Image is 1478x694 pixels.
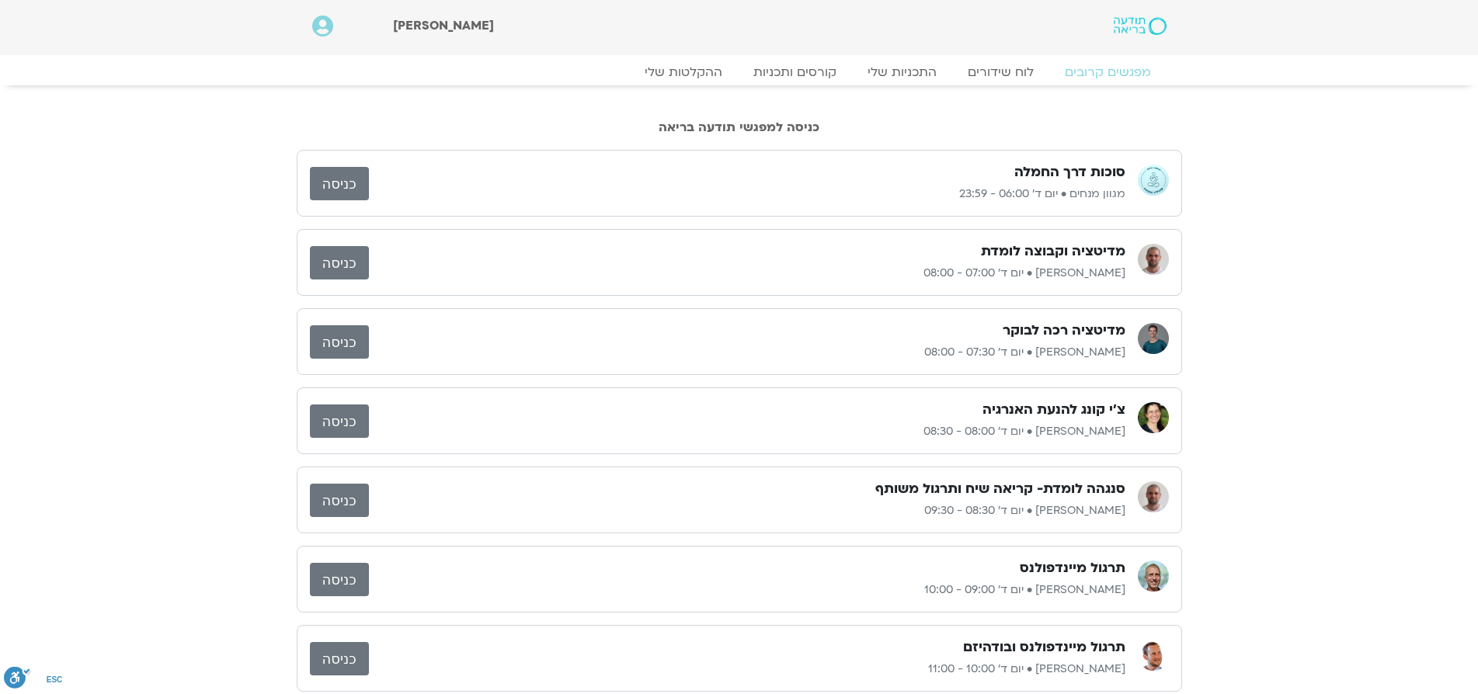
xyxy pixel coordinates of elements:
a: לוח שידורים [952,64,1049,80]
a: כניסה [310,404,369,438]
a: כניסה [310,563,369,596]
p: [PERSON_NAME] • יום ד׳ 07:30 - 08:00 [369,343,1125,362]
p: [PERSON_NAME] • יום ד׳ 10:00 - 11:00 [369,660,1125,678]
a: קורסים ותכניות [738,64,852,80]
img: ניב אידלמן [1138,560,1169,592]
img: דקל קנטי [1138,244,1169,275]
p: [PERSON_NAME] • יום ד׳ 08:00 - 08:30 [369,422,1125,441]
img: רונית מלכין [1138,402,1169,433]
span: [PERSON_NAME] [393,17,494,34]
img: דקל קנטי [1138,481,1169,512]
h3: תרגול מיינדפולנס [1020,559,1125,578]
a: מפגשים קרובים [1049,64,1167,80]
a: כניסה [310,167,369,200]
a: כניסה [310,484,369,517]
a: כניסה [310,246,369,279]
p: מגוון מנחים • יום ד׳ 06:00 - 23:59 [369,185,1125,203]
a: ההקלטות שלי [629,64,738,80]
h3: מדיטציה וקבוצה לומדת [981,242,1125,261]
img: אורי דאובר [1138,323,1169,354]
p: [PERSON_NAME] • יום ד׳ 09:00 - 10:00 [369,581,1125,599]
p: [PERSON_NAME] • יום ד׳ 07:00 - 08:00 [369,264,1125,283]
h3: סנגהה לומדת- קריאה שיח ותרגול משותף [875,480,1125,498]
img: רון כהנא [1138,640,1169,671]
h2: כניסה למפגשי תודעה בריאה [297,120,1182,134]
h3: תרגול מיינדפולנס ובודהיזם [963,638,1125,657]
p: [PERSON_NAME] • יום ד׳ 08:30 - 09:30 [369,501,1125,520]
h3: צ'י קונג להנעת האנרגיה [982,401,1125,419]
a: התכניות שלי [852,64,952,80]
img: מגוון מנחים [1138,165,1169,196]
nav: Menu [312,64,1167,80]
h3: סוכות דרך החמלה [1014,163,1125,182]
h3: מדיטציה רכה לבוקר [1003,321,1125,340]
a: כניסה [310,642,369,675]
a: כניסה [310,325,369,359]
